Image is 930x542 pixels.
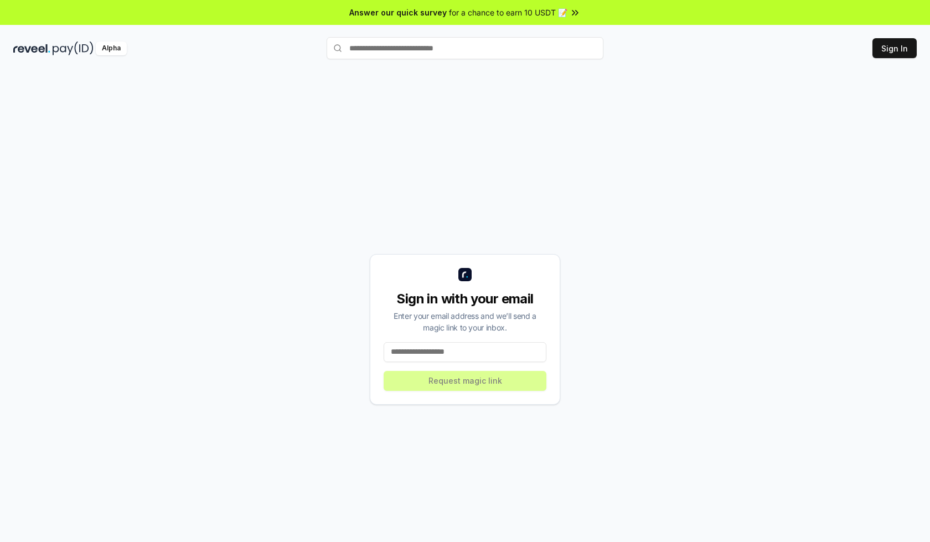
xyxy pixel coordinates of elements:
[53,42,94,55] img: pay_id
[449,7,567,18] span: for a chance to earn 10 USDT 📝
[384,310,546,333] div: Enter your email address and we’ll send a magic link to your inbox.
[872,38,917,58] button: Sign In
[458,268,472,281] img: logo_small
[349,7,447,18] span: Answer our quick survey
[13,42,50,55] img: reveel_dark
[384,290,546,308] div: Sign in with your email
[96,42,127,55] div: Alpha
